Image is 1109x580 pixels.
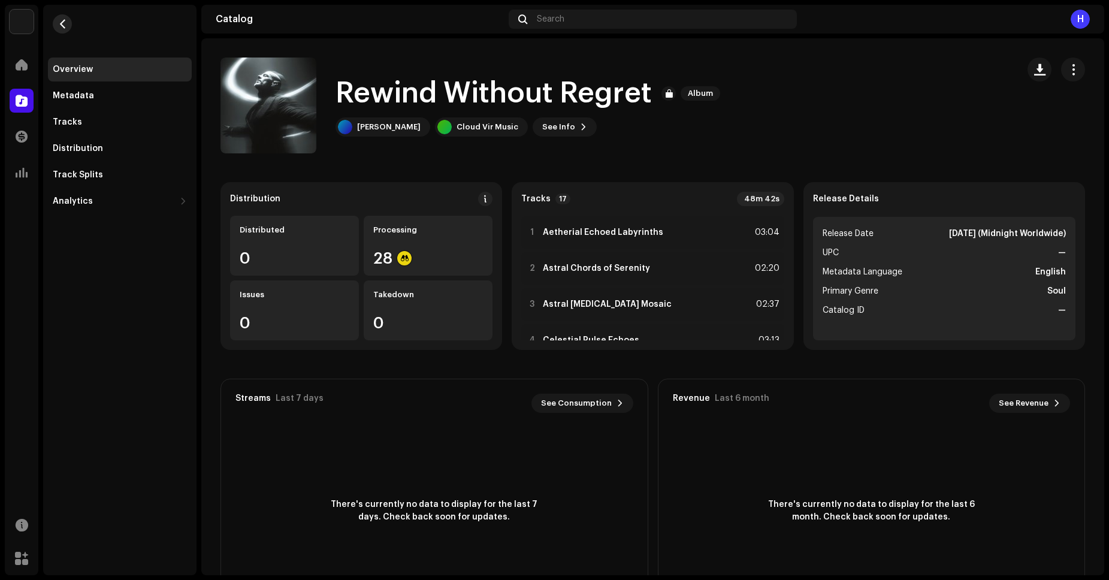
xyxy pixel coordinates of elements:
[48,84,192,108] re-m-nav-item: Metadata
[53,144,103,153] div: Distribution
[543,300,672,309] strong: Astral [MEDICAL_DATA] Mosaic
[1058,303,1066,318] strong: —
[10,10,34,34] img: c1aec8e0-cc53-42f4-96df-0a0a8a61c953
[336,74,652,113] h1: Rewind Without Regret
[53,170,103,180] div: Track Splits
[813,194,879,204] strong: Release Details
[373,290,483,300] div: Takedown
[753,225,779,240] div: 03:04
[457,122,518,132] div: Cloud Vir Music
[327,499,542,524] span: There's currently no data to display for the last 7 days. Check back soon for updates.
[53,91,94,101] div: Metadata
[276,394,324,403] div: Last 7 days
[753,261,779,276] div: 02:20
[537,14,564,24] span: Search
[823,226,874,241] span: Release Date
[373,225,483,235] div: Processing
[989,394,1070,413] button: See Revenue
[753,297,779,312] div: 02:37
[823,303,865,318] span: Catalog ID
[681,86,720,101] span: Album
[543,228,663,237] strong: Aetherial Echoed Labyrinths
[48,163,192,187] re-m-nav-item: Track Splits
[53,197,93,206] div: Analytics
[1058,246,1066,260] strong: —
[542,115,575,139] span: See Info
[53,117,82,127] div: Tracks
[357,122,421,132] div: [PERSON_NAME]
[823,284,878,298] span: Primary Genre
[235,394,271,403] div: Streams
[715,394,769,403] div: Last 6 month
[753,333,779,348] div: 03:13
[240,290,349,300] div: Issues
[240,225,349,235] div: Distributed
[48,58,192,81] re-m-nav-item: Overview
[53,65,93,74] div: Overview
[533,117,597,137] button: See Info
[949,226,1066,241] strong: [DATE] (Midnight Worldwide)
[737,192,784,206] div: 48m 42s
[763,499,979,524] span: There's currently no data to display for the last 6 month. Check back soon for updates.
[48,137,192,161] re-m-nav-item: Distribution
[1035,265,1066,279] strong: English
[1071,10,1090,29] div: H
[543,264,650,273] strong: Astral Chords of Serenity
[673,394,710,403] div: Revenue
[823,265,902,279] span: Metadata Language
[823,246,839,260] span: UPC
[555,194,570,204] p-badge: 17
[521,194,551,204] strong: Tracks
[1047,284,1066,298] strong: Soul
[543,336,639,345] strong: Celestial Pulse Echoes
[48,189,192,213] re-m-nav-dropdown: Analytics
[216,14,504,24] div: Catalog
[531,394,633,413] button: See Consumption
[48,110,192,134] re-m-nav-item: Tracks
[999,391,1048,415] span: See Revenue
[230,194,280,204] div: Distribution
[541,391,612,415] span: See Consumption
